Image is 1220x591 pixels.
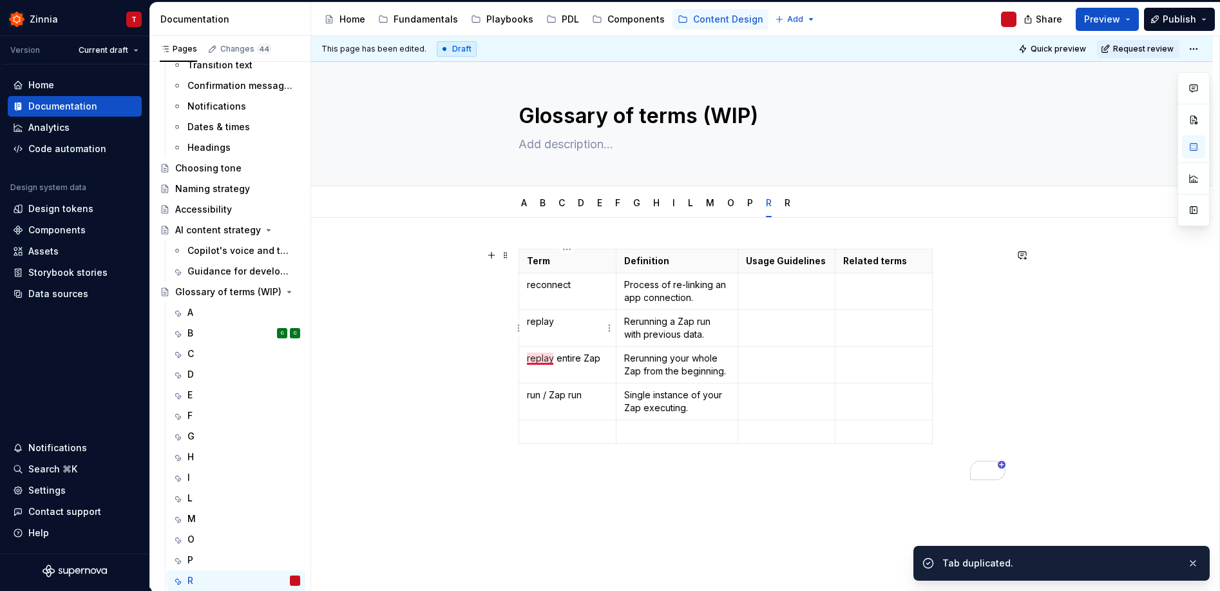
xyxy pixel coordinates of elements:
[942,557,1177,570] div: Tab duplicated.
[8,117,142,138] a: Analytics
[167,447,305,467] a: H
[167,570,305,591] a: R
[527,278,608,291] p: reconnect
[771,10,819,28] button: Add
[1017,8,1071,31] button: Share
[519,249,1006,480] div: To enrich screen reader interactions, please activate Accessibility in Grammarly extension settings
[155,158,305,179] a: Choosing tone
[1031,44,1086,54] span: Quick preview
[155,199,305,220] a: Accessibility
[73,41,144,59] button: Current draft
[843,255,924,267] p: Related terms
[624,278,730,304] p: Process of re-linking an app connection.
[187,512,196,525] div: M
[597,197,602,208] a: E
[558,197,565,208] a: C
[319,9,370,30] a: Home
[339,13,365,26] div: Home
[160,13,305,26] div: Documentation
[167,426,305,447] a: G
[28,121,70,134] div: Analytics
[1036,13,1062,26] span: Share
[187,141,231,154] div: Headings
[28,505,101,518] div: Contact support
[187,100,246,113] div: Notifications
[1015,40,1092,58] button: Quick preview
[10,45,40,55] div: Version
[187,409,193,422] div: F
[578,197,584,208] a: D
[167,344,305,364] a: C
[187,533,195,546] div: O
[167,323,305,344] a: BCC
[540,197,546,208] a: B
[167,137,305,158] a: Headings
[79,45,128,55] span: Current draft
[187,574,193,587] div: R
[187,79,294,92] div: Confirmation messages
[28,100,97,113] div: Documentation
[167,385,305,405] a: E
[28,527,49,539] div: Help
[1084,13,1120,26] span: Preview
[187,554,193,567] div: P
[10,182,86,193] div: Design system data
[28,79,54,92] div: Home
[8,199,142,219] a: Design tokens
[319,6,768,32] div: Page tree
[8,480,142,501] a: Settings
[187,368,194,381] div: D
[187,306,193,319] div: A
[167,364,305,385] a: D
[8,438,142,458] button: Notifications
[624,315,730,341] p: Rerunning a Zap run with previous data.
[175,162,242,175] div: Choosing tone
[1163,13,1196,26] span: Publish
[175,203,232,216] div: Accessibility
[553,189,570,216] div: C
[683,189,698,216] div: L
[155,179,305,199] a: Naming strategy
[187,471,190,484] div: I
[562,13,579,26] div: PDL
[28,266,108,279] div: Storybook stories
[167,117,305,137] a: Dates & times
[187,492,193,505] div: L
[3,5,147,33] button: ZinniaT
[653,197,660,208] a: H
[648,189,665,216] div: H
[672,9,768,30] a: Content Design
[607,13,665,26] div: Components
[28,441,87,454] div: Notifications
[187,430,195,443] div: G
[761,189,777,216] div: R
[610,189,625,216] div: F
[167,261,305,282] a: Guidance for developers
[693,13,763,26] div: Content Design
[155,282,305,302] a: Glossary of terms (WIP)
[167,96,305,117] a: Notifications
[516,189,532,216] div: A
[8,501,142,522] button: Contact support
[672,197,675,208] a: I
[30,13,58,26] div: Zinnia
[8,459,142,480] button: Search ⌘K
[8,75,142,95] a: Home
[615,197,620,208] a: F
[167,240,305,261] a: Copilot's voice and tone
[667,189,680,216] div: I
[43,565,107,577] a: Supernova Logo
[1113,44,1174,54] span: Request review
[8,139,142,159] a: Code automation
[28,142,106,155] div: Code automation
[527,389,608,402] p: run / Zap run
[1097,40,1179,58] button: Request review
[633,197,640,208] a: G
[321,44,426,54] span: This page has been edited.
[722,189,739,216] div: O
[167,55,305,75] a: Transition text
[28,484,66,497] div: Settings
[742,189,758,216] div: P
[8,284,142,304] a: Data sources
[220,44,271,54] div: Changes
